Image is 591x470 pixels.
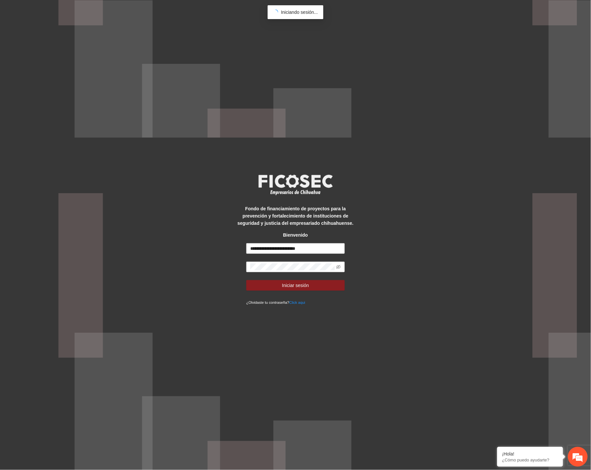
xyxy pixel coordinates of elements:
[108,3,124,19] div: Minimizar ventana de chat en vivo
[237,206,353,226] strong: Fondo de financiamiento de proyectos para la prevención y fortalecimiento de instituciones de seg...
[38,88,91,154] span: Estamos en línea.
[254,172,336,197] img: logo
[246,280,345,291] button: Iniciar sesión
[502,451,558,457] div: ¡Hola!
[3,180,125,203] textarea: Escriba su mensaje y pulse “Intro”
[273,10,278,15] span: loading
[283,232,308,238] strong: Bienvenido
[282,282,309,289] span: Iniciar sesión
[34,34,111,42] div: Chatee con nosotros ahora
[246,300,305,304] small: ¿Olvidaste tu contraseña?
[281,10,318,15] span: Iniciando sesión...
[289,300,306,304] a: Click aqui
[336,265,341,269] span: eye-invisible
[502,457,558,462] p: ¿Cómo puedo ayudarte?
